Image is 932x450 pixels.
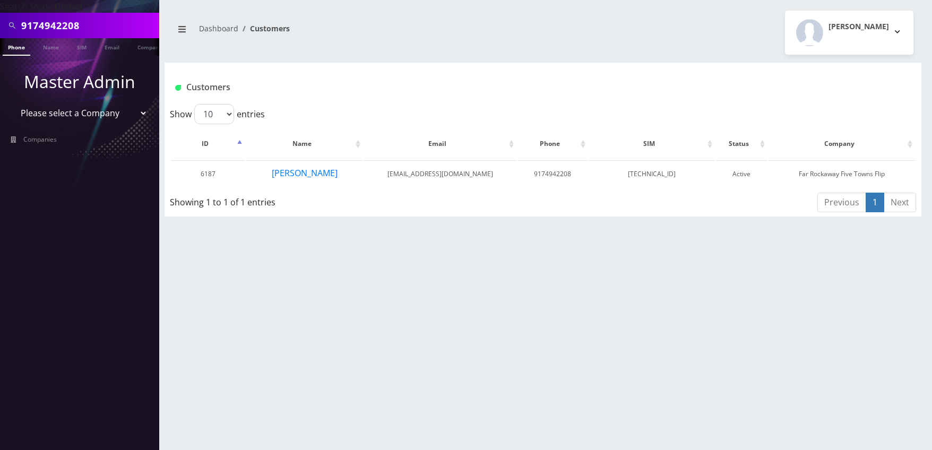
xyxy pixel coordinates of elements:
strong: Global [55,1,82,12]
h2: [PERSON_NAME] [829,22,889,31]
li: Customers [238,23,290,34]
th: Company: activate to sort column ascending [769,128,915,159]
input: Search All Companies [21,15,157,36]
a: SIM [72,38,92,55]
a: Next [884,193,916,212]
span: Companies [23,135,57,144]
select: Showentries [194,104,234,124]
th: Phone: activate to sort column ascending [517,128,588,159]
td: Active [716,160,768,187]
td: [TECHNICAL_ID] [589,160,714,187]
a: Dashboard [199,23,238,33]
th: Email: activate to sort column ascending [364,128,516,159]
a: Company [132,38,168,55]
th: Status: activate to sort column ascending [716,128,768,159]
a: Phone [3,38,30,56]
a: Email [99,38,125,55]
a: 1 [866,193,884,212]
td: Far Rockaway Five Towns Flip [769,160,915,187]
th: SIM: activate to sort column ascending [589,128,714,159]
a: Name [38,38,64,55]
button: [PERSON_NAME] [785,11,913,55]
td: 9174942208 [517,160,588,187]
button: [PERSON_NAME] [271,166,338,180]
nav: breadcrumb [172,18,535,48]
th: ID: activate to sort column descending [171,128,245,159]
div: Showing 1 to 1 of 1 entries [170,192,473,209]
th: Name: activate to sort column ascending [246,128,363,159]
td: [EMAIL_ADDRESS][DOMAIN_NAME] [364,160,516,187]
label: Show entries [170,104,265,124]
h1: Customers [175,82,786,92]
a: Previous [817,193,866,212]
td: 6187 [171,160,245,187]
